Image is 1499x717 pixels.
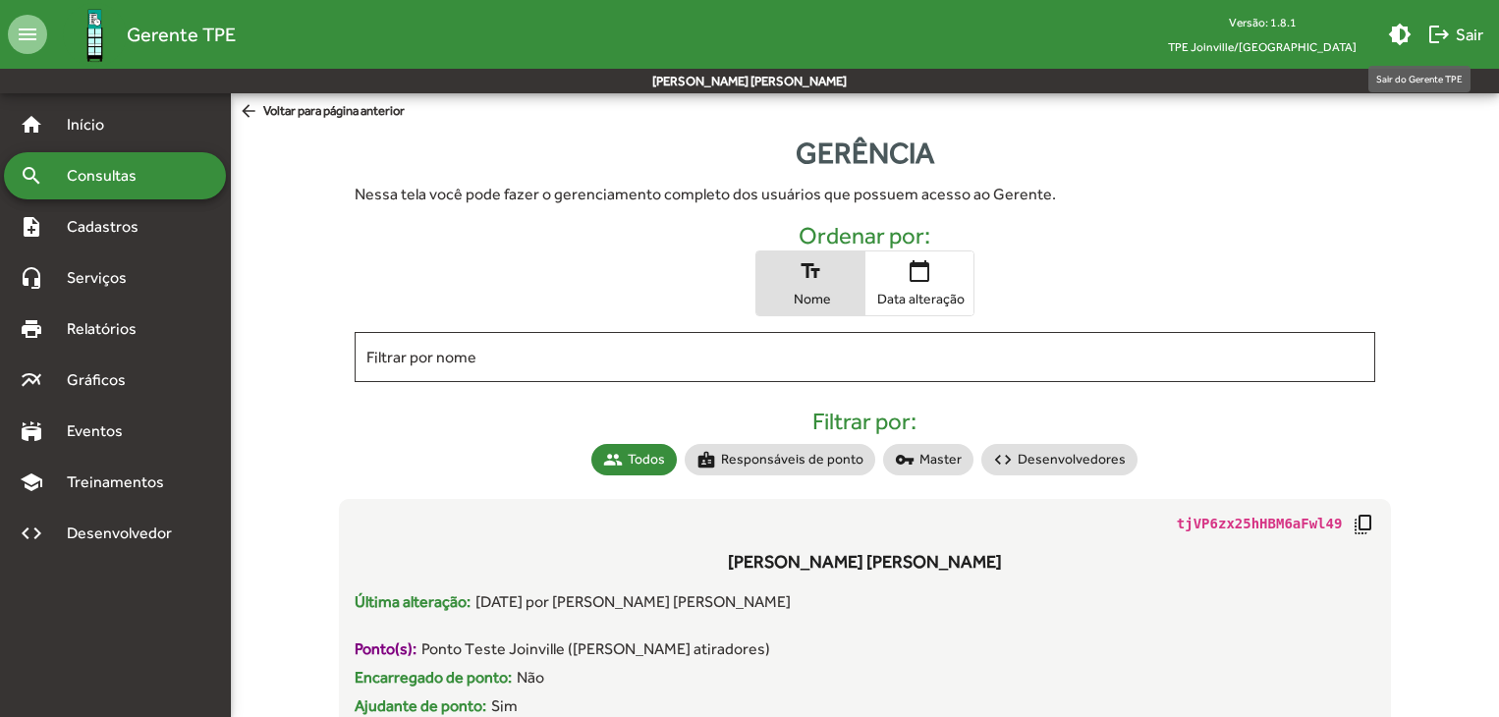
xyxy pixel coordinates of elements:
[1388,23,1412,46] mat-icon: brightness_medium
[20,113,43,137] mat-icon: home
[55,470,188,494] span: Treinamentos
[63,3,127,67] img: Logo
[1152,34,1372,59] span: TPE Joinville/[GEOGRAPHIC_DATA]
[1152,10,1372,34] div: Versão: 1.8.1
[55,164,162,188] span: Consultas
[1419,17,1491,52] button: Sair
[20,419,43,443] mat-icon: stadium
[20,368,43,392] mat-icon: multiline_chart
[591,444,677,475] mat-chip: Todos
[20,522,43,545] mat-icon: code
[355,666,512,689] span: Encarregado de ponto:
[20,317,43,341] mat-icon: print
[55,368,152,392] span: Gráficos
[870,290,969,307] span: Data alteração
[55,522,194,545] span: Desenvolvedor
[1177,514,1343,534] code: tjVP6zx25hHBM6aFwl49
[355,183,1376,206] div: Nessa tela você pode fazer o gerenciamento completo dos usuários que possuem acesso ao Gerente.
[20,470,43,494] mat-icon: school
[421,637,770,661] span: Ponto Teste Joinville ([PERSON_NAME] atiradores)
[756,251,864,315] button: Nome
[239,101,263,123] mat-icon: arrow_back
[908,259,931,283] mat-icon: calendar_today
[355,590,471,614] span: Última alteração:
[812,408,916,436] h4: Filtrar por:
[231,131,1499,175] div: Gerência
[761,290,860,307] span: Nome
[47,3,236,67] a: Gerente TPE
[603,450,623,469] mat-icon: group
[55,317,162,341] span: Relatórios
[55,419,149,443] span: Eventos
[517,666,544,689] span: Não
[55,266,153,290] span: Serviços
[239,101,405,123] span: Voltar para página anterior
[1427,17,1483,52] span: Sair
[1352,513,1375,536] mat-icon: copy_all
[20,215,43,239] mat-icon: note_add
[799,222,930,250] h4: Ordenar por:
[696,450,716,469] mat-icon: badge
[685,444,875,475] mat-chip: Responsáveis de ponto
[475,590,791,614] span: [DATE] por [PERSON_NAME] [PERSON_NAME]
[799,259,822,283] mat-icon: text_fields
[981,444,1138,475] mat-chip: Desenvolvedores
[8,15,47,54] mat-icon: menu
[20,266,43,290] mat-icon: headset_mic
[20,164,43,188] mat-icon: search
[127,19,236,50] span: Gerente TPE
[865,251,973,315] button: Data alteração
[1427,23,1451,46] mat-icon: logout
[355,637,416,661] span: Ponto(s):
[728,548,1002,575] span: [PERSON_NAME] [PERSON_NAME]
[993,450,1013,469] mat-icon: code
[895,450,915,469] mat-icon: vpn_key
[883,444,973,475] mat-chip: Master
[55,215,164,239] span: Cadastros
[55,113,133,137] span: Início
